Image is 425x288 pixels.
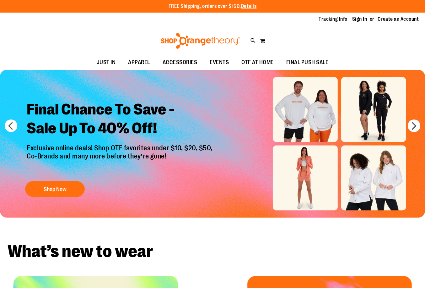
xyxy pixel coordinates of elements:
[241,3,257,9] a: Details
[286,55,329,69] span: FINAL PUSH SALE
[160,33,241,49] img: Shop Orangetheory
[22,95,219,144] h2: Final Chance To Save - Sale Up To 40% Off!
[128,55,150,69] span: APPAREL
[169,3,257,10] p: FREE Shipping, orders over $150.
[22,95,219,200] a: Final Chance To Save -Sale Up To 40% Off! Exclusive online deals! Shop OTF favorites under $10, $...
[97,55,116,69] span: JUST IN
[352,16,367,23] a: Sign In
[163,55,197,69] span: ACCESSORIES
[8,243,417,260] h2: What’s new to wear
[25,181,85,197] button: Shop Now
[210,55,229,69] span: EVENTS
[408,119,420,132] button: next
[22,144,219,175] p: Exclusive online deals! Shop OTF favorites under $10, $20, $50, Co-Brands and many more before th...
[5,119,17,132] button: prev
[319,16,347,23] a: Tracking Info
[378,16,419,23] a: Create an Account
[241,55,274,69] span: OTF AT HOME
